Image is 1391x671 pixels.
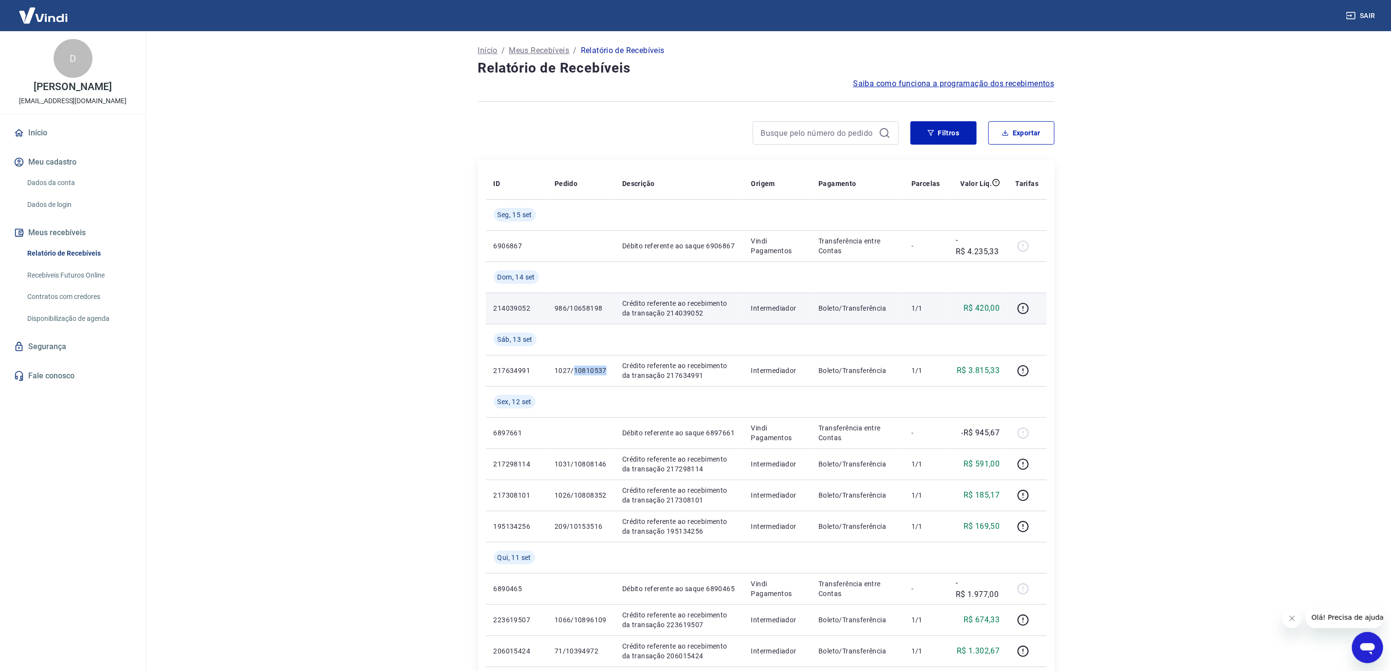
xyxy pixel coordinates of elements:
p: Tarifas [1016,179,1039,188]
p: Vindi Pagamentos [751,423,803,443]
p: 1/1 [911,459,940,469]
p: 6906867 [494,241,539,251]
iframe: Botão para abrir a janela de mensagens [1352,632,1383,663]
p: R$ 169,50 [964,521,1000,532]
a: Início [12,122,134,144]
p: Pagamento [818,179,856,188]
p: Transferência entre Contas [818,236,896,256]
button: Sair [1344,7,1379,25]
p: Débito referente ao saque 6890465 [622,584,736,594]
p: Transferência entre Contas [818,579,896,598]
p: Crédito referente ao recebimento da transação 206015424 [622,641,736,661]
p: Boleto/Transferência [818,490,896,500]
a: Saiba como funciona a programação dos recebimentos [853,78,1055,90]
p: Valor Líq. [961,179,992,188]
a: Meus Recebíveis [509,45,569,56]
p: ID [494,179,501,188]
img: Vindi [12,0,75,30]
a: Contratos com credores [23,287,134,307]
a: Dados da conta [23,173,134,193]
p: 1/1 [911,646,940,656]
span: Qui, 11 set [498,553,531,562]
p: 223619507 [494,615,539,625]
button: Meu cadastro [12,151,134,173]
iframe: Mensagem da empresa [1306,607,1383,628]
p: Boleto/Transferência [818,522,896,531]
p: 206015424 [494,646,539,656]
button: Exportar [988,121,1055,145]
p: Boleto/Transferência [818,615,896,625]
p: 209/10153516 [555,522,607,531]
p: 195134256 [494,522,539,531]
p: 986/10658198 [555,303,607,313]
p: - [911,428,940,438]
p: R$ 420,00 [964,302,1000,314]
p: Intermediador [751,615,803,625]
p: 217298114 [494,459,539,469]
p: 1/1 [911,490,940,500]
p: Débito referente ao saque 6897661 [622,428,736,438]
p: Intermediador [751,459,803,469]
p: 1066/10896109 [555,615,607,625]
p: Relatório de Recebíveis [581,45,665,56]
iframe: Fechar mensagem [1282,609,1302,628]
p: Origem [751,179,775,188]
p: 1027/10810537 [555,366,607,375]
p: Boleto/Transferência [818,459,896,469]
a: Recebíveis Futuros Online [23,265,134,285]
p: Transferência entre Contas [818,423,896,443]
p: Intermediador [751,490,803,500]
input: Busque pelo número do pedido [761,126,875,140]
p: Boleto/Transferência [818,366,896,375]
p: Vindi Pagamentos [751,579,803,598]
p: Descrição [622,179,655,188]
button: Meus recebíveis [12,222,134,243]
p: 217308101 [494,490,539,500]
p: 214039052 [494,303,539,313]
span: Olá! Precisa de ajuda? [6,7,82,15]
p: Crédito referente ao recebimento da transação 195134256 [622,517,736,536]
p: R$ 185,17 [964,489,1000,501]
p: - [911,241,940,251]
a: Segurança [12,336,134,357]
a: Relatório de Recebíveis [23,243,134,263]
p: -R$ 1.977,00 [956,577,1000,600]
p: 1031/10808146 [555,459,607,469]
p: R$ 1.302,67 [957,645,1000,657]
p: Crédito referente ao recebimento da transação 217634991 [622,361,736,380]
p: R$ 3.815,33 [957,365,1000,376]
p: / [501,45,505,56]
a: Fale conosco [12,365,134,387]
span: Sex, 12 set [498,397,532,407]
p: 1026/10808352 [555,490,607,500]
p: Parcelas [911,179,940,188]
p: - [911,584,940,594]
span: Dom, 14 set [498,272,535,282]
p: 6897661 [494,428,539,438]
a: Dados de login [23,195,134,215]
p: 6890465 [494,584,539,594]
p: 217634991 [494,366,539,375]
p: R$ 674,33 [964,614,1000,626]
p: 1/1 [911,303,940,313]
p: Crédito referente ao recebimento da transação 223619507 [622,610,736,630]
p: 1/1 [911,366,940,375]
p: [EMAIL_ADDRESS][DOMAIN_NAME] [19,96,127,106]
span: Seg, 15 set [498,210,532,220]
p: Intermediador [751,522,803,531]
a: Início [478,45,498,56]
p: Boleto/Transferência [818,303,896,313]
p: Intermediador [751,646,803,656]
p: / [573,45,576,56]
button: Filtros [910,121,977,145]
p: Débito referente ao saque 6906867 [622,241,736,251]
h4: Relatório de Recebíveis [478,58,1055,78]
span: Sáb, 13 set [498,335,533,344]
p: Vindi Pagamentos [751,236,803,256]
p: R$ 591,00 [964,458,1000,470]
a: Disponibilização de agenda [23,309,134,329]
p: -R$ 4.235,33 [956,234,1000,258]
